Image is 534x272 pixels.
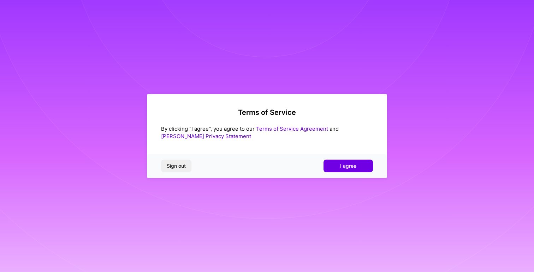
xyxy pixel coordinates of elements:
span: Sign out [167,162,186,169]
h2: Terms of Service [161,108,373,117]
span: I agree [340,162,356,169]
button: I agree [324,160,373,172]
div: By clicking "I agree", you agree to our and [161,125,373,140]
a: [PERSON_NAME] Privacy Statement [161,133,251,140]
button: Sign out [161,160,191,172]
a: Terms of Service Agreement [256,125,328,132]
